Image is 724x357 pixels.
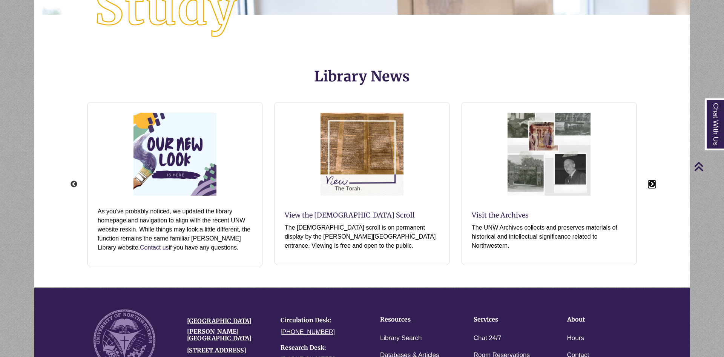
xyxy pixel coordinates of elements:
[187,317,252,325] a: [GEOGRAPHIC_DATA]
[380,316,450,323] h4: Resources
[694,161,722,172] a: Back to Top
[281,329,335,335] a: [PHONE_NUMBER]
[281,317,363,324] h4: Circulation Desk:
[285,223,439,250] p: The [DEMOGRAPHIC_DATA] scroll is on permanent display by the [PERSON_NAME][GEOGRAPHIC_DATA] entra...
[187,328,269,342] h4: [PERSON_NAME][GEOGRAPHIC_DATA]
[98,207,252,252] p: As you've probably noticed, we updated the library homepage and navigation to align with the rece...
[567,333,584,344] a: Hours
[567,316,637,323] h4: About
[504,109,594,199] img: Archives Website
[314,67,410,85] span: Library News
[380,333,422,344] a: Library Search
[130,109,220,199] img: Our new look is here
[472,211,529,219] a: Visit the Archives
[140,244,169,251] a: Contact us
[648,181,656,188] button: Next
[317,109,407,199] img: Torah Scroll Webpage
[285,211,415,219] a: View the [DEMOGRAPHIC_DATA] Scroll
[474,316,544,323] h4: Services
[474,333,502,344] a: Chat 24/7
[281,345,363,351] h4: Research Desk:
[70,181,78,188] button: Previous
[472,223,626,250] p: The UNW Archives collects and preserves materials of historical and intellectual significance rel...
